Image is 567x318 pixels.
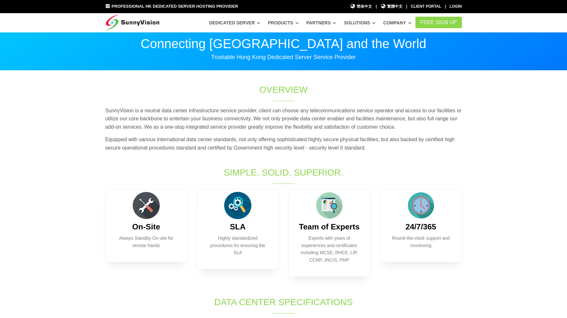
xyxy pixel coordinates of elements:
li: | [445,4,446,10]
b: On-Site [132,222,160,231]
b: SLA [230,222,246,231]
p: Connecting [GEOGRAPHIC_DATA] and the World [105,37,462,50]
a: FREE Sign Up [415,17,462,28]
li: | [406,4,407,10]
a: Partners [306,17,336,29]
p: Trustable Hong Kong Dedicated Server Service Provider [105,53,462,61]
img: flat-search-cogs.png [222,189,254,221]
b: Team of Experts [299,222,360,231]
a: Solutions [344,17,376,29]
p: Always Standby On-site for remote hands [115,235,177,249]
p: Equipped with various international data center standards, not only offering sophisticated highly... [105,135,462,152]
h1: Overview [177,83,391,96]
a: 繁體中文 [380,4,403,10]
span: Professional HK Dedicated Server Hosting Provider [111,4,238,9]
b: 24/7/365 [405,222,436,231]
a: Client Portal [411,4,441,9]
img: flat-chart-page.png [313,189,345,221]
p: Highly standardized procedures for ensuring the SLA [207,235,269,256]
li: | [376,4,377,10]
img: flat-repair-tools.png [130,189,162,221]
a: Login [450,4,462,9]
h1: Simple. Solid. Superior. [177,166,391,179]
a: Dedicated Server [209,17,260,29]
h1: Data Center Specifications [177,296,391,308]
p: Experts with years of experiences and certificates including MCSE, RHCE, LIP, CCNP, JNCIS, PMP [298,235,360,263]
p: Round-the-clock support and monitoring [390,235,452,249]
a: 简体中文 [350,4,372,10]
p: SunnyVision is a neutral data center infrastructure service provider, client can choose any telec... [105,107,462,131]
a: Products [268,17,299,29]
img: full-time.png [405,189,437,221]
a: Company [383,17,412,29]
